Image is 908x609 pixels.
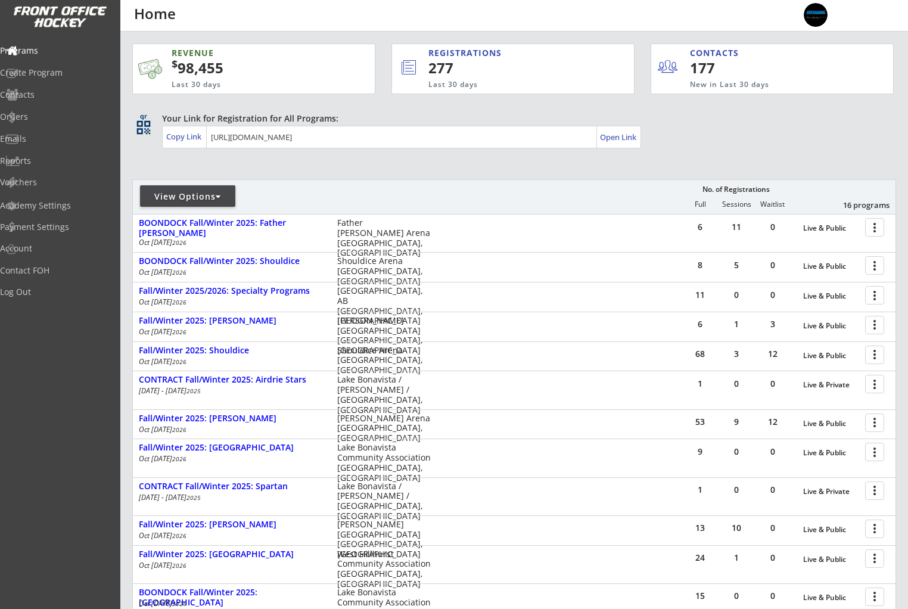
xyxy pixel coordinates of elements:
[172,238,186,247] em: 2026
[337,443,431,483] div: Lake Bonavista Community Association [GEOGRAPHIC_DATA], [GEOGRAPHIC_DATA]
[600,132,638,142] div: Open Link
[755,380,791,388] div: 0
[803,594,859,602] div: Live & Public
[172,561,186,570] em: 2026
[803,224,859,232] div: Live & Public
[428,58,594,78] div: 277
[337,286,431,326] div: [GEOGRAPHIC_DATA], AB [GEOGRAPHIC_DATA], [GEOGRAPHIC_DATA]
[682,554,718,562] div: 24
[428,47,580,59] div: REGISTRATIONS
[172,455,186,463] em: 2026
[135,119,153,136] button: qr_code
[719,418,754,426] div: 9
[682,380,718,388] div: 1
[755,291,791,299] div: 0
[139,426,321,433] div: Oct [DATE]
[682,223,718,231] div: 6
[139,387,321,394] div: [DATE] - [DATE]
[139,269,321,276] div: Oct [DATE]
[139,532,321,539] div: Oct [DATE]
[139,358,321,365] div: Oct [DATE]
[682,261,718,269] div: 8
[755,486,791,494] div: 0
[337,414,431,443] div: [PERSON_NAME] Arena [GEOGRAPHIC_DATA], [GEOGRAPHIC_DATA]
[172,328,186,336] em: 2026
[139,299,321,306] div: Oct [DATE]
[754,200,790,209] div: Waitlist
[719,554,754,562] div: 1
[865,549,884,568] button: more_vert
[186,493,201,502] em: 2025
[682,524,718,532] div: 13
[337,256,431,286] div: Shouldice Arena [GEOGRAPHIC_DATA], [GEOGRAPHIC_DATA]
[865,256,884,275] button: more_vert
[337,375,431,415] div: Lake Bonavista / [PERSON_NAME] / [GEOGRAPHIC_DATA], [GEOGRAPHIC_DATA]
[755,320,791,328] div: 3
[682,350,718,358] div: 68
[139,600,321,607] div: Oct [DATE]
[337,549,431,589] div: West Hillhurst Community Association [GEOGRAPHIC_DATA], [GEOGRAPHIC_DATA]
[140,191,235,203] div: View Options
[755,554,791,562] div: 0
[690,80,838,90] div: New in Last 30 days
[172,532,186,540] em: 2026
[337,481,431,521] div: Lake Bonavista / [PERSON_NAME] / [GEOGRAPHIC_DATA], [GEOGRAPHIC_DATA]
[139,494,321,501] div: [DATE] - [DATE]
[172,57,178,71] sup: $
[139,328,321,335] div: Oct [DATE]
[139,218,325,238] div: BOONDOCK Fall/Winter 2025: Father [PERSON_NAME]
[172,268,186,276] em: 2026
[719,486,754,494] div: 0
[755,418,791,426] div: 12
[682,418,718,426] div: 53
[803,292,859,300] div: Live & Public
[719,350,754,358] div: 3
[682,200,718,209] div: Full
[600,129,638,145] a: Open Link
[139,455,321,462] div: Oct [DATE]
[690,47,744,59] div: CONTACTS
[337,520,431,560] div: [PERSON_NAME][GEOGRAPHIC_DATA] [GEOGRAPHIC_DATA], [GEOGRAPHIC_DATA]
[337,316,431,356] div: [PERSON_NAME][GEOGRAPHIC_DATA] [GEOGRAPHIC_DATA], [GEOGRAPHIC_DATA]
[803,526,859,534] div: Live & Public
[139,239,321,246] div: Oct [DATE]
[865,443,884,461] button: more_vert
[865,316,884,334] button: more_vert
[755,448,791,456] div: 0
[803,487,859,496] div: Live & Private
[139,481,325,492] div: CONTRACT Fall/Winter 2025: Spartan
[186,387,201,395] em: 2025
[690,58,763,78] div: 177
[172,358,186,366] em: 2026
[139,549,325,560] div: Fall/Winter 2025: [GEOGRAPHIC_DATA]
[865,520,884,538] button: more_vert
[865,346,884,364] button: more_vert
[755,524,791,532] div: 0
[172,47,318,59] div: REVENUE
[755,592,791,600] div: 0
[719,261,754,269] div: 5
[337,218,431,258] div: Father [PERSON_NAME] Arena [GEOGRAPHIC_DATA], [GEOGRAPHIC_DATA]
[139,375,325,385] div: CONTRACT Fall/Winter 2025: Airdrie Stars
[755,350,791,358] div: 12
[755,261,791,269] div: 0
[865,414,884,432] button: more_vert
[139,316,325,326] div: Fall/Winter 2025: [PERSON_NAME]
[139,286,325,296] div: Fall/Winter 2025/2026: Specialty Programs
[865,218,884,237] button: more_vert
[136,113,150,120] div: qr
[166,131,204,142] div: Copy Link
[719,320,754,328] div: 1
[172,298,186,306] em: 2026
[719,448,754,456] div: 0
[828,200,890,210] div: 16 programs
[139,256,325,266] div: BOONDOCK Fall/Winter 2025: Shouldice
[803,381,859,389] div: Live & Private
[865,375,884,393] button: more_vert
[682,448,718,456] div: 9
[139,562,321,569] div: Oct [DATE]
[865,286,884,304] button: more_vert
[682,320,718,328] div: 6
[803,555,859,564] div: Live & Public
[803,322,859,330] div: Live & Public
